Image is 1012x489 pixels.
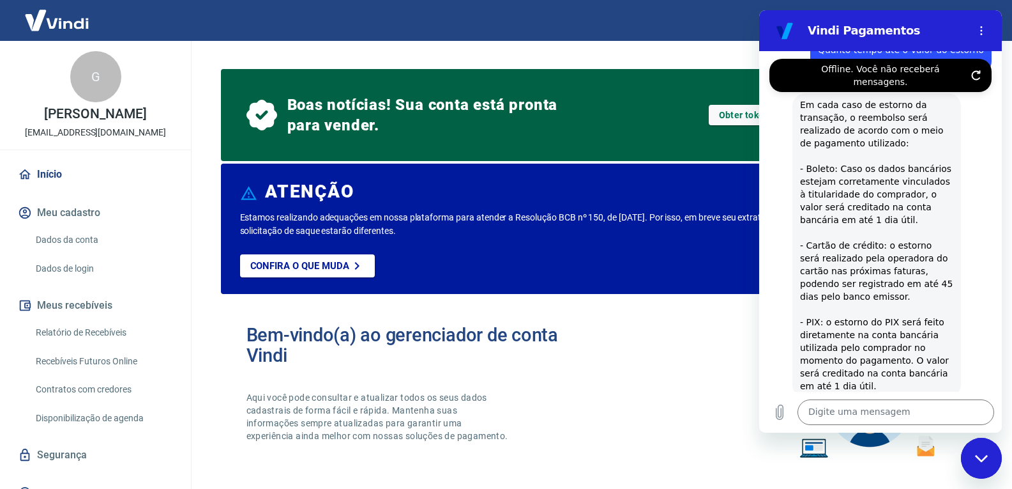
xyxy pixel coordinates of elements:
[240,254,375,277] a: Confira o que muda
[31,256,176,282] a: Dados de login
[31,376,176,403] a: Contratos com credores
[70,51,121,102] div: G
[25,126,166,139] p: [EMAIL_ADDRESS][DOMAIN_NAME]
[951,9,997,33] button: Sair
[250,260,349,272] p: Confira o que muda
[31,227,176,253] a: Dados da conta
[15,199,176,227] button: Meu cadastro
[15,441,176,469] a: Segurança
[31,348,176,375] a: Recebíveis Futuros Online
[709,105,842,125] a: Obter token de integração
[44,107,146,121] p: [PERSON_NAME]
[31,320,176,346] a: Relatório de Recebíveis
[246,391,511,442] p: Aqui você pode consultar e atualizar todos os seus dados cadastrais de forma fácil e rápida. Mant...
[15,291,176,320] button: Meus recebíveis
[15,160,176,189] a: Início
[31,405,176,431] a: Disponibilização de agenda
[961,438,1002,479] iframe: Botão para abrir a janela de mensagens, conversa em andamento
[15,1,98,40] img: Vindi
[265,185,354,198] h6: ATENÇÃO
[759,10,1002,433] iframe: Janela de mensagens
[240,211,814,238] p: Estamos realizando adequações em nossa plataforma para atender a Resolução BCB nº 150, de [DATE]....
[287,95,563,136] span: Boas notícias! Sua conta está pronta para vender.
[246,325,599,366] h2: Bem-vindo(a) ao gerenciador de conta Vindi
